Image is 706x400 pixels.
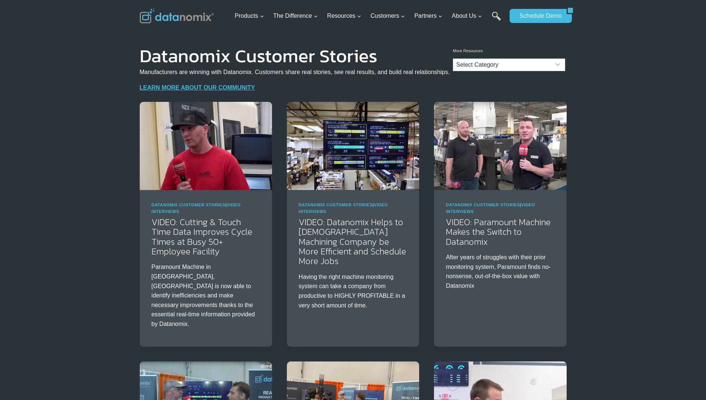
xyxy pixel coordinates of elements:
span: Resources [327,11,361,21]
span: Partners [414,11,443,21]
span: | [152,203,241,214]
img: Paramount Machine Finds Real-Time Value with Datanomix [287,102,419,190]
span: | [446,203,535,214]
p: Paramount Machine in [GEOGRAPHIC_DATA], [GEOGRAPHIC_DATA] is now able to identify inefficiencies ... [152,262,260,329]
span: The Difference [273,11,318,21]
p: After years of struggles with their prior monitoring system, Paramount finds no-nonsense, out-of-... [446,253,554,290]
img: Datanomix [140,9,214,23]
span: About Us [452,11,482,21]
p: Having the right machine monitoring system can take a company from productive to HIGHLY PROFITABL... [299,272,407,310]
a: Schedule Demo [510,9,567,23]
a: Datanomix Customer Stories [299,203,373,207]
img: VIDEO: Paramount Machine Makes the Switch to Datanomix [434,102,566,190]
img: Devon Gray, Machinist - PARAMOUNT [140,102,272,190]
nav: Primary Navigation [232,4,506,28]
p: Manufacturers are winning with Datanomix. Customers share real stories, see real results, and bui... [140,67,450,77]
span: Customers [371,11,405,21]
a: Datanomix Customer Stories [446,203,520,207]
p: More Resources [453,48,565,54]
a: VIDEO: Cutting & Touch Time Data Improves Cycle Times at Busy 50+ Employee Facility [152,216,252,258]
span: Products [235,11,264,21]
span: | [299,203,388,214]
a: VIDEO: Paramount Machine Makes the Switch to Datanomix [446,216,551,248]
a: LEARN MORE ABOUT OUR COMMUNITY [140,84,255,91]
h1: Datanomix Customer Stories [140,50,450,61]
a: VIDEO: Datanomix Helps to [DEMOGRAPHIC_DATA] Machining Company be More Efficient and Schedule Mor... [299,216,406,268]
a: Datanomix Customer Stories [152,203,226,207]
a: Search [492,11,501,28]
